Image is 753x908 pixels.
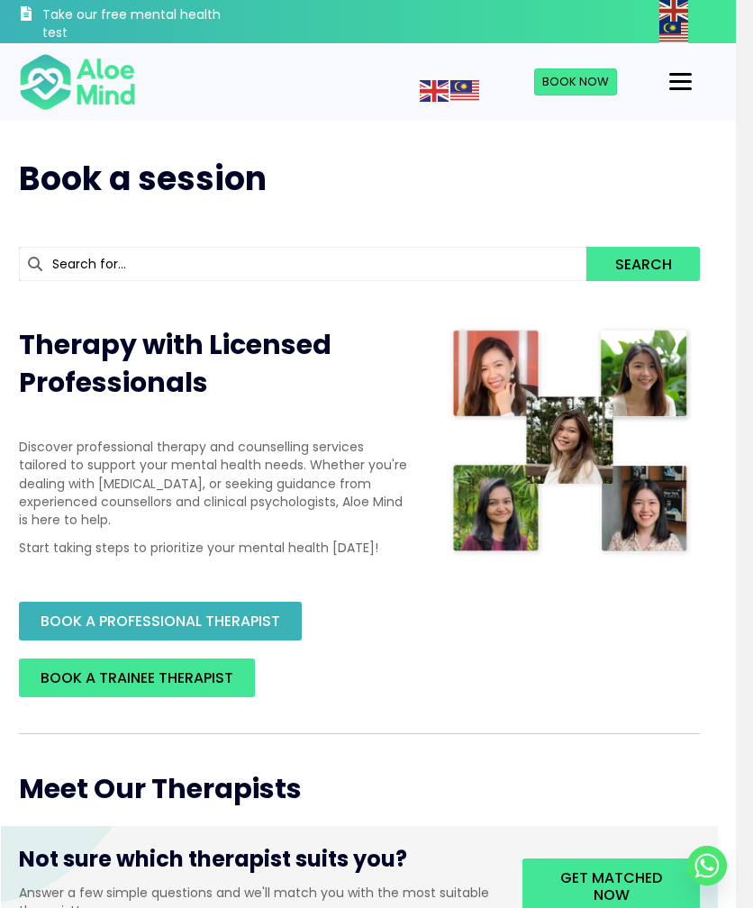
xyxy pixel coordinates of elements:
img: ms [450,80,479,102]
a: Malay [659,23,690,41]
a: English [420,81,450,99]
span: Meet Our Therapists [19,769,302,808]
span: Get matched now [560,867,662,905]
a: BOOK A PROFESSIONAL THERAPIST [19,602,302,640]
a: Whatsapp [687,846,727,885]
img: en [420,80,449,102]
span: Book Now [542,73,609,90]
a: Malay [450,81,481,99]
img: Therapist collage [449,326,693,557]
p: Discover professional therapy and counselling services tailored to support your mental health nee... [19,438,413,529]
a: Book Now [534,68,617,95]
span: BOOK A PROFESSIONAL THERAPIST [41,611,280,631]
img: ms [659,22,688,43]
button: Menu [662,67,699,97]
span: Therapy with Licensed Professionals [19,325,331,402]
input: Search for... [19,247,586,281]
span: BOOK A TRAINEE THERAPIST [41,667,233,688]
h3: Take our free mental health test [42,6,223,41]
a: Take our free mental health test [19,5,223,43]
img: Aloe mind Logo [19,52,136,112]
a: English [659,1,690,19]
a: BOOK A TRAINEE THERAPIST [19,658,255,697]
span: Book a session [19,156,267,202]
p: Start taking steps to prioritize your mental health [DATE]! [19,539,413,557]
button: Search [586,247,700,281]
h3: Not sure which therapist suits you? [19,844,495,884]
